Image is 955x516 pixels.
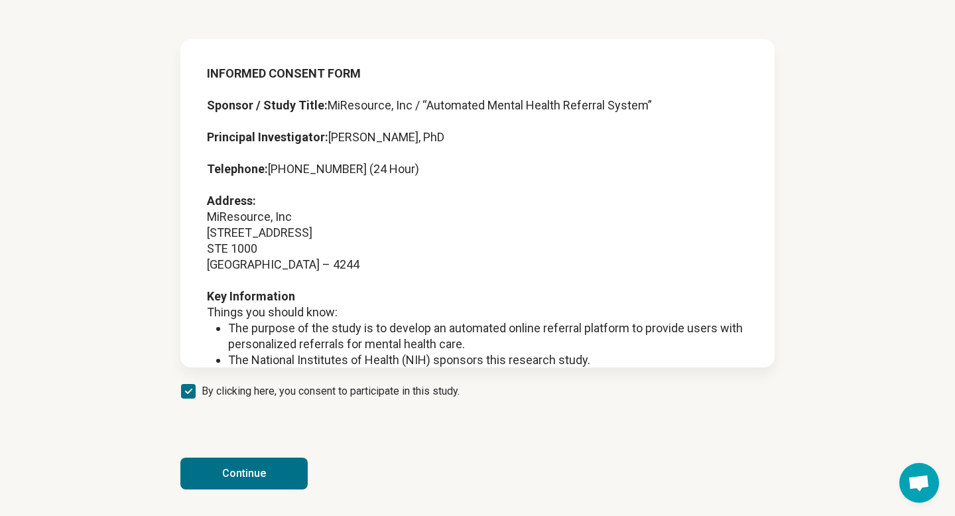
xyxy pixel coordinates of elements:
li: The purpose of the study is to develop an automated online referral platform to provide users wit... [228,320,748,352]
p: [PERSON_NAME], PhD [207,129,748,145]
span: By clicking here, you consent to participate in this study. [202,383,460,399]
strong: Address: [207,194,256,208]
p: MiResource, Inc / “Automated Mental Health Referral System” [207,97,748,113]
strong: Key Information [207,289,295,303]
strong: INFORMED CONSENT FORM [207,66,361,80]
p: [PHONE_NUMBER] (24 Hour) [207,161,748,177]
div: Open chat [899,463,939,503]
strong: Telephone: [207,162,268,176]
strong: Principal Investigator: [207,130,328,144]
button: Continue [180,458,308,489]
p: MiResource, Inc [STREET_ADDRESS] STE 1000 [GEOGRAPHIC_DATA] – 4244 [207,193,748,273]
strong: Sponsor / Study Title: [207,98,328,112]
p: Things you should know: [207,304,748,320]
li: The National Institutes of Health (NIH) sponsors this research study. [228,352,748,368]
